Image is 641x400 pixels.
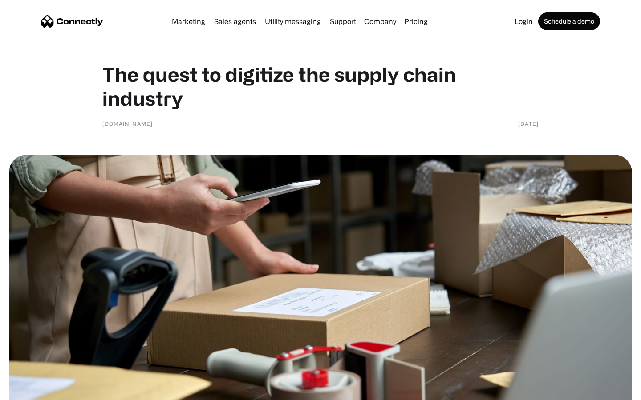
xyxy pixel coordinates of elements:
[9,384,53,397] aside: Language selected: English
[538,12,600,30] a: Schedule a demo
[261,18,325,25] a: Utility messaging
[41,15,103,28] a: home
[511,18,536,25] a: Login
[326,18,360,25] a: Support
[401,18,431,25] a: Pricing
[518,119,539,128] div: [DATE]
[361,15,399,28] div: Company
[18,384,53,397] ul: Language list
[102,119,153,128] div: [DOMAIN_NAME]
[364,15,396,28] div: Company
[168,18,209,25] a: Marketing
[102,62,539,110] h1: The quest to digitize the supply chain industry
[211,18,260,25] a: Sales agents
